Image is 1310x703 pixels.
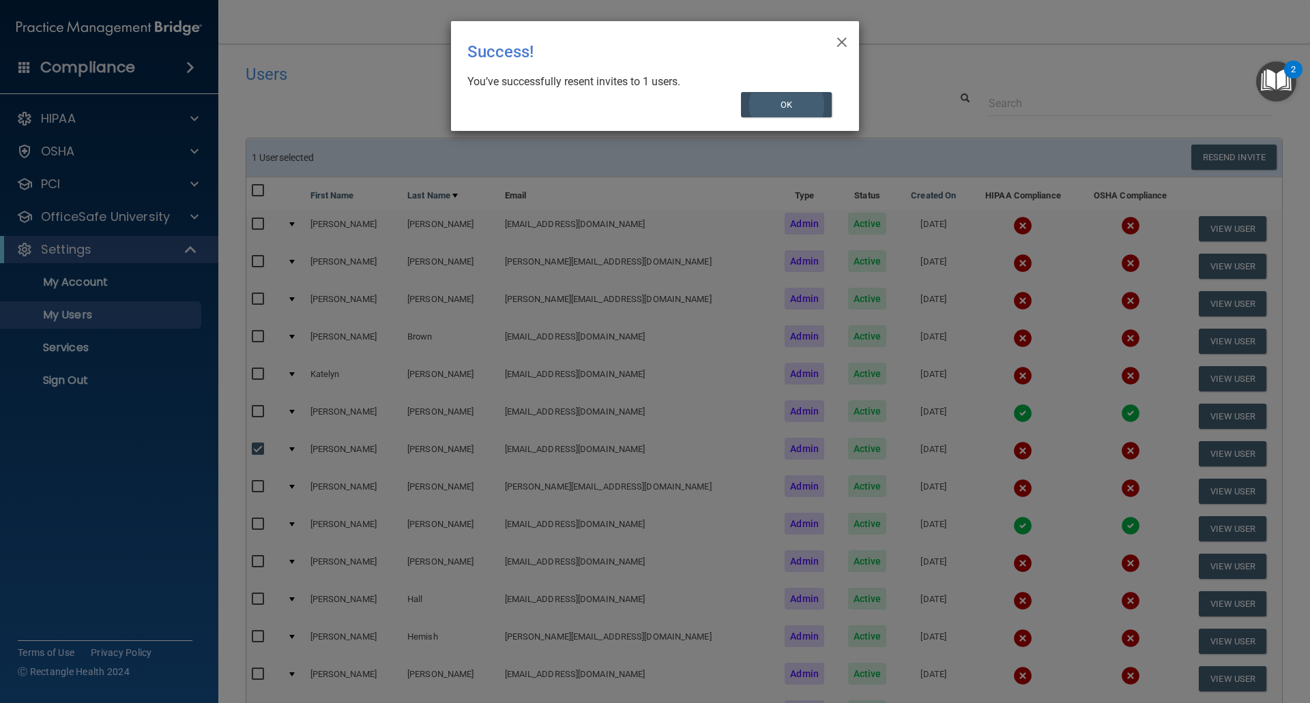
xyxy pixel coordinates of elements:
[1074,606,1294,661] iframe: Drift Widget Chat Controller
[836,27,848,54] span: ×
[467,74,832,89] div: You’ve successfully resent invites to 1 users.
[741,92,832,117] button: OK
[1256,61,1296,102] button: Open Resource Center, 2 new notifications
[1291,70,1296,87] div: 2
[467,32,787,72] div: Success!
